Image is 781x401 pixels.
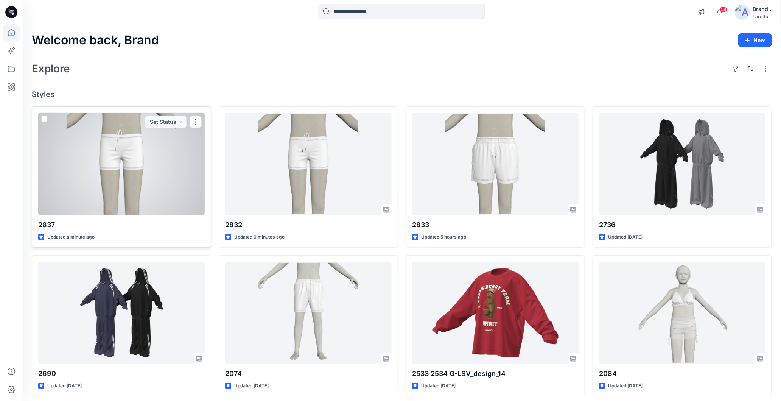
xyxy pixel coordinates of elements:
a: 2690 [38,262,205,364]
p: Updated [DATE] [47,382,82,390]
p: Updated [DATE] [608,233,643,241]
a: 2833 [412,113,579,215]
button: New [738,33,772,47]
a: 2832 [225,113,392,215]
p: Updated a minute ago [47,233,95,241]
h2: Explore [32,62,70,75]
p: Updated [DATE] [234,382,269,390]
img: avatar [735,5,750,20]
h4: Styles [32,90,772,99]
p: 2832 [225,220,392,230]
p: 2084 [599,368,765,379]
a: 2736 [599,113,765,215]
p: 2833 [412,220,579,230]
div: Laretto [753,14,772,19]
p: Updated [DATE] [608,382,643,390]
h2: Welcome back, Brand [32,33,159,47]
p: Updated [DATE] [421,382,456,390]
a: 2533 2534 G-LSV_design_14 [412,262,579,364]
a: 2074 [225,262,392,364]
a: 2837 [38,113,205,215]
p: Updated 5 hours ago [421,233,466,241]
p: 2837 [38,220,205,230]
p: Updated 6 minutes ago [234,233,285,241]
p: 2690 [38,368,205,379]
span: 58 [719,6,728,12]
p: 2533 2534 G-LSV_design_14 [412,368,579,379]
div: Brand . [753,5,772,14]
a: 2084 [599,262,765,364]
p: 2074 [225,368,392,379]
p: 2736 [599,220,765,230]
